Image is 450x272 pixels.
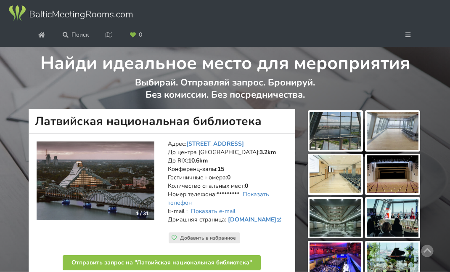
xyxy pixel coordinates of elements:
img: Латвийская национальная библиотека | Рига | Площадка для мероприятий - фото галереи [310,112,361,150]
img: Латвийская национальная библиотека | Рига | Площадка для мероприятий - фото галереи [367,155,418,193]
span: 0 [139,32,142,38]
img: Латвийская национальная библиотека | Рига | Площадка для мероприятий - фото галереи [310,199,361,237]
h1: Латвийская национальная библиотека [29,109,296,134]
a: Конференц-центр | Рига | Латвийская национальная библиотека 1 / 31 [37,141,154,220]
img: Латвийская национальная библиотека | Рига | Площадка для мероприятий - фото галереи [310,155,361,193]
a: Показать телефон [168,190,269,207]
img: Конференц-центр | Рига | Латвийская национальная библиотека [37,141,154,220]
strong: 3.2km [259,148,276,156]
img: Baltic Meeting Rooms [8,5,134,22]
strong: 10.6km [188,157,208,165]
strong: 0 [227,173,230,181]
button: Отправить запрос на "Латвийская национальная библиотека" [63,255,261,270]
h1: Найди идеальное место для мероприятия [29,47,421,75]
p: Выбирай. Отправляй запрос. Бронируй. Без комиссии. Без посредничества. [29,77,421,109]
address: Адрес: До центра [GEOGRAPHIC_DATA]: До RIX: Конференц-залы: Гостиничные номера: Количество спальн... [168,140,289,232]
a: Показать e-mail [191,207,236,215]
div: 1 / 31 [131,207,154,220]
strong: 0 [245,182,248,190]
strong: 15 [217,165,224,173]
a: [STREET_ADDRESS] [186,140,244,148]
img: Латвийская национальная библиотека | Рига | Площадка для мероприятий - фото галереи [367,112,418,150]
span: Добавить в избранное [180,235,236,241]
a: [DOMAIN_NAME] [228,216,283,224]
img: Латвийская национальная библиотека | Рига | Площадка для мероприятий - фото галереи [367,199,418,237]
a: Поиск [57,27,94,43]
